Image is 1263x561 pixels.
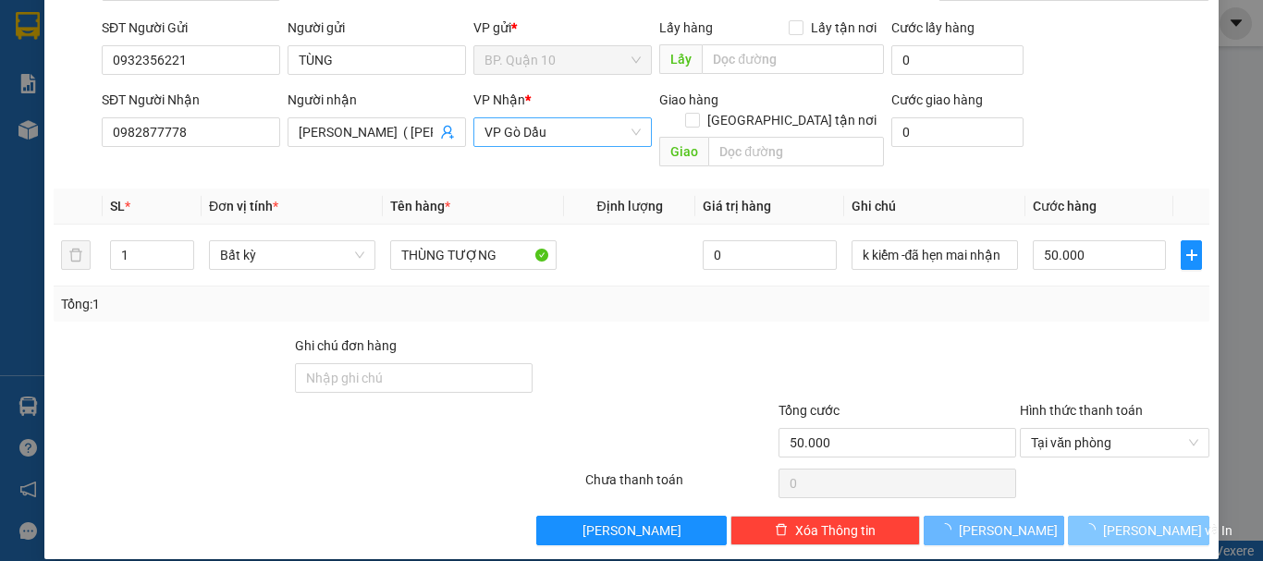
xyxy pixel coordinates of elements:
span: Lấy hàng [659,20,713,35]
span: VP Nhận [473,92,525,107]
span: Giao hàng [659,92,718,107]
div: VP gửi [473,18,652,38]
span: SL [110,199,125,213]
span: Xóa Thông tin [795,520,876,541]
span: Tên hàng [390,199,450,213]
span: close-circle [1188,437,1199,448]
span: user-add [440,125,455,140]
span: Bến xe [GEOGRAPHIC_DATA] [146,30,249,53]
div: Tổng: 1 [61,294,489,314]
input: Ghi Chú [852,240,1018,270]
span: VP Gò Dầu [484,118,641,146]
span: [PERSON_NAME] [959,520,1058,541]
span: [PERSON_NAME] [582,520,681,541]
label: Cước giao hàng [891,92,983,107]
img: logo [6,11,89,92]
button: delete [61,240,91,270]
input: Dọc đường [708,137,884,166]
input: Dọc đường [702,44,884,74]
span: down [178,257,190,268]
button: [PERSON_NAME] và In [1068,516,1209,545]
span: In ngày: [6,134,113,145]
label: Ghi chú đơn hàng [295,338,397,353]
span: Hotline: 19001152 [146,82,227,93]
span: Tổng cước [779,403,840,418]
span: Lấy [659,44,702,74]
div: SĐT Người Gửi [102,18,280,38]
span: ----------------------------------------- [50,100,227,115]
button: deleteXóa Thông tin [730,516,920,545]
input: Cước giao hàng [891,117,1024,147]
strong: ĐỒNG PHƯỚC [146,10,253,26]
div: Người gửi [288,18,466,38]
span: [PERSON_NAME]: [6,119,201,130]
input: Cước lấy hàng [891,45,1024,75]
span: delete [775,523,788,538]
span: Lấy tận nơi [803,18,884,38]
span: Giá trị hàng [703,199,771,213]
input: 0 [703,240,836,270]
span: BP. Quận 10 [484,46,641,74]
span: Cước hàng [1033,199,1097,213]
span: 01 Võ Văn Truyện, KP.1, Phường 2 [146,55,254,79]
span: [GEOGRAPHIC_DATA] tận nơi [700,110,884,130]
input: VD: Bàn, Ghế [390,240,557,270]
label: Hình thức thanh toán [1020,403,1143,418]
span: [PERSON_NAME] và In [1103,520,1232,541]
div: SĐT Người Nhận [102,90,280,110]
span: plus [1182,248,1201,262]
button: [PERSON_NAME] [924,516,1065,545]
input: Ghi chú đơn hàng [295,363,533,393]
span: Đơn vị tính [209,199,278,213]
span: 19:01:01 [DATE] [41,134,113,145]
span: up [178,244,190,255]
button: [PERSON_NAME] [536,516,726,545]
span: Bất kỳ [220,241,364,269]
span: Increase Value [173,241,193,255]
span: Decrease Value [173,255,193,269]
label: Cước lấy hàng [891,20,975,35]
span: Định lượng [596,199,662,213]
th: Ghi chú [844,189,1025,225]
span: Giao [659,137,708,166]
span: loading [1083,523,1103,536]
div: Chưa thanh toán [583,470,777,502]
div: Người nhận [288,90,466,110]
span: BPQ101108250116 [92,117,202,131]
button: plus [1181,240,1202,270]
span: Tại văn phòng [1031,429,1198,457]
span: loading [938,523,959,536]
